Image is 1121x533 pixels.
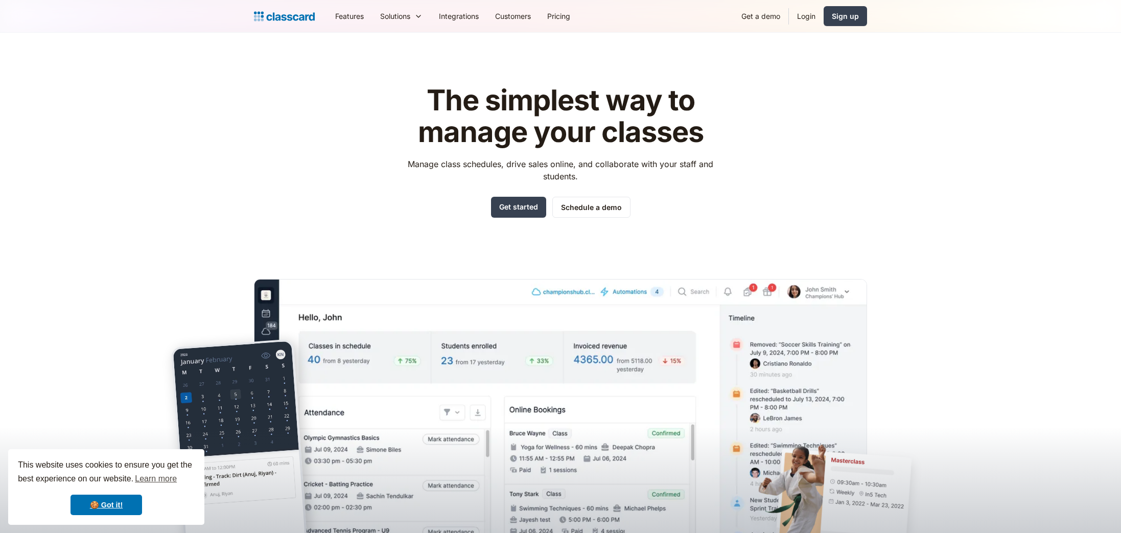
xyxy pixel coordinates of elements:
[18,459,195,486] span: This website uses cookies to ensure you get the best experience on our website.
[491,197,546,218] a: Get started
[380,11,410,21] div: Solutions
[327,5,372,28] a: Features
[8,449,204,525] div: cookieconsent
[133,471,178,486] a: learn more about cookies
[733,5,788,28] a: Get a demo
[552,197,630,218] a: Schedule a demo
[372,5,431,28] div: Solutions
[399,158,723,182] p: Manage class schedules, drive sales online, and collaborate with your staff and students.
[789,5,824,28] a: Login
[832,11,859,21] div: Sign up
[431,5,487,28] a: Integrations
[254,9,315,24] a: home
[539,5,578,28] a: Pricing
[71,495,142,515] a: dismiss cookie message
[399,85,723,148] h1: The simplest way to manage your classes
[487,5,539,28] a: Customers
[824,6,867,26] a: Sign up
